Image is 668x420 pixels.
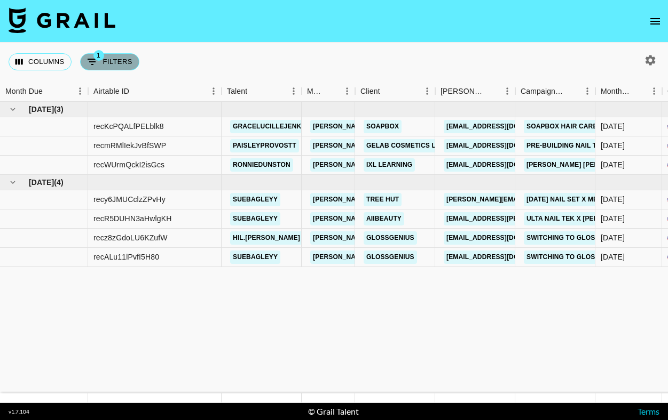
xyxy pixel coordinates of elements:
button: Sort [484,84,499,99]
div: Campaign (Type) [515,81,595,102]
a: Soapbox [364,120,402,133]
a: aiibeauty [364,212,404,225]
button: hide children [5,102,20,117]
button: open drawer [645,11,666,32]
a: [PERSON_NAME][EMAIL_ADDRESS][PERSON_NAME][DOMAIN_NAME] [310,139,539,152]
div: Month Due [595,81,662,102]
span: [DATE] [29,177,54,188]
div: v 1.7.104 [9,408,29,415]
div: Manager [307,81,324,102]
div: recALu11lPvfI5H80 [93,252,159,262]
span: ( 3 ) [54,104,64,115]
a: [PERSON_NAME][EMAIL_ADDRESS][PERSON_NAME][DOMAIN_NAME] [310,193,539,206]
div: Sep '25 [601,232,625,243]
a: Switching to GlossGenius x Sue [524,251,649,264]
img: Grail Talent [9,7,115,33]
div: Aug '25 [601,121,625,132]
a: suebagleyy [230,251,280,264]
button: Menu [579,83,595,99]
div: recz8zGdoLU6KZufW [93,232,168,243]
div: Manager [302,81,355,102]
button: Sort [247,84,262,99]
button: Sort [129,84,144,99]
div: Sep '25 [601,252,625,262]
div: recmRMlIekJvBfSWP [93,140,166,151]
button: Show filters [80,53,139,70]
div: Client [360,81,380,102]
a: suebagleyy [230,212,280,225]
a: [DATE] Nail Set x Meyow scrub [524,193,641,206]
div: Client [355,81,435,102]
div: recWUrmQckI2isGcs [93,159,164,170]
div: Talent [222,81,302,102]
div: © Grail Talent [308,406,359,417]
div: Sep '25 [601,213,625,224]
div: [PERSON_NAME] [441,81,484,102]
button: Select columns [9,53,72,70]
a: [EMAIL_ADDRESS][DOMAIN_NAME] [444,120,563,133]
a: [PERSON_NAME][EMAIL_ADDRESS][PERSON_NAME][DOMAIN_NAME] [310,231,539,245]
a: IXL Learning [364,158,415,172]
a: Tree Hut [364,193,402,206]
button: Menu [286,83,302,99]
a: [PERSON_NAME][EMAIL_ADDRESS][PERSON_NAME][DOMAIN_NAME] [310,212,539,225]
div: Month Due [601,81,631,102]
span: ( 4 ) [54,177,64,188]
button: Sort [43,84,58,99]
a: [EMAIL_ADDRESS][DOMAIN_NAME] [444,231,563,245]
a: GlossGenius [364,231,417,245]
a: suebagleyy [230,193,280,206]
div: Airtable ID [88,81,222,102]
a: [EMAIL_ADDRESS][PERSON_NAME][DOMAIN_NAME] [444,212,618,225]
button: Menu [419,83,435,99]
a: Gelab Cosmetics LLC [364,139,447,152]
button: Menu [646,83,662,99]
div: Airtable ID [93,81,129,102]
a: ronniedunston [230,158,293,172]
div: Talent [227,81,247,102]
div: Sep '25 [601,194,625,205]
button: Sort [564,84,579,99]
div: recy6JMUCclzZPvHy [93,194,166,205]
a: Ulta Nail Tek x [PERSON_NAME] [524,212,640,225]
a: [EMAIL_ADDRESS][DOMAIN_NAME] [444,158,563,172]
span: 1 [93,50,104,61]
div: Aug '25 [601,140,625,151]
a: gracelucillejenkins [230,120,315,133]
a: [PERSON_NAME][EMAIL_ADDRESS][PERSON_NAME][DOMAIN_NAME] [310,251,539,264]
div: recKcPQALfPELblk8 [93,121,164,132]
button: Menu [206,83,222,99]
a: [PERSON_NAME][EMAIL_ADDRESS][PERSON_NAME][DOMAIN_NAME] [310,120,539,133]
button: Sort [380,84,395,99]
a: Pre-Building Nail Tips [524,139,610,152]
a: hil.[PERSON_NAME] [230,231,303,245]
div: recR5DUHN3aHwlgKH [93,213,171,224]
a: [EMAIL_ADDRESS][DOMAIN_NAME] [444,139,563,152]
div: Month Due [5,81,43,102]
span: [DATE] [29,104,54,115]
button: Sort [631,84,646,99]
a: [EMAIL_ADDRESS][DOMAIN_NAME] [444,251,563,264]
button: Menu [499,83,515,99]
div: Booker [435,81,515,102]
a: GlossGenius [364,251,417,264]
button: Sort [324,84,339,99]
button: Menu [339,83,355,99]
div: Campaign (Type) [521,81,564,102]
a: [PERSON_NAME][EMAIL_ADDRESS][PERSON_NAME][DOMAIN_NAME] [310,158,539,172]
a: Terms [638,406,659,416]
a: paisleyprovostt [230,139,299,152]
div: Aug '25 [601,159,625,170]
button: Menu [72,83,88,99]
button: hide children [5,175,20,190]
